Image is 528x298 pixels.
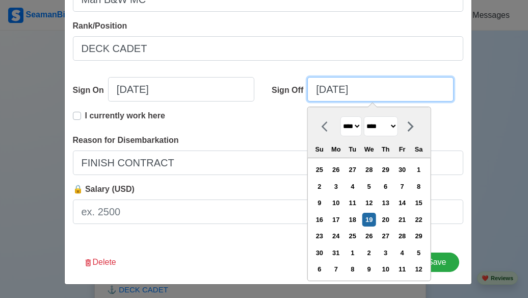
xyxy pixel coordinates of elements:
div: Choose Monday, July 3rd, 2023 [329,180,343,193]
div: Choose Tuesday, August 8th, 2023 [346,262,359,276]
div: Choose Monday, July 24th, 2023 [329,229,343,243]
div: Choose Friday, July 21st, 2023 [395,213,409,227]
div: Choose Friday, July 7th, 2023 [395,180,409,193]
div: Choose Tuesday, June 27th, 2023 [346,163,359,177]
button: Save [415,253,459,272]
div: Choose Saturday, August 12th, 2023 [412,262,426,276]
div: Sa [412,142,426,156]
div: Choose Tuesday, July 11th, 2023 [346,196,359,210]
div: Choose Thursday, June 29th, 2023 [379,163,392,177]
div: Choose Tuesday, July 4th, 2023 [346,180,359,193]
div: Choose Sunday, June 25th, 2023 [312,163,326,177]
div: Choose Thursday, July 13th, 2023 [379,196,392,210]
div: Choose Tuesday, August 1st, 2023 [346,246,359,260]
div: Choose Saturday, August 5th, 2023 [412,246,426,260]
div: Choose Monday, July 31st, 2023 [329,246,343,260]
div: Choose Sunday, July 23rd, 2023 [312,229,326,243]
div: Choose Saturday, July 29th, 2023 [412,229,426,243]
div: Choose Friday, August 11th, 2023 [395,262,409,276]
div: Th [379,142,392,156]
div: We [362,142,376,156]
div: Choose Wednesday, July 5th, 2023 [362,180,376,193]
div: Choose Wednesday, July 26th, 2023 [362,229,376,243]
div: Choose Monday, June 26th, 2023 [329,163,343,177]
div: Choose Friday, August 4th, 2023 [395,246,409,260]
div: Choose Wednesday, August 9th, 2023 [362,262,376,276]
span: 🔒 Salary (USD) [73,185,135,193]
div: Choose Wednesday, July 12th, 2023 [362,196,376,210]
div: Choose Thursday, August 10th, 2023 [379,262,392,276]
div: Sign Off [272,84,307,96]
div: Choose Friday, June 30th, 2023 [395,163,409,177]
div: Choose Thursday, July 27th, 2023 [379,229,392,243]
div: Fr [395,142,409,156]
div: Choose Thursday, August 3rd, 2023 [379,246,392,260]
div: Choose Saturday, July 22nd, 2023 [412,213,426,227]
div: Choose Sunday, July 30th, 2023 [312,246,326,260]
div: Choose Sunday, July 9th, 2023 [312,196,326,210]
div: Choose Friday, July 28th, 2023 [395,229,409,243]
button: Delete [77,253,123,272]
div: Choose Sunday, August 6th, 2023 [312,262,326,276]
span: Reason for Disembarkation [73,136,179,144]
div: Choose Saturday, July 15th, 2023 [412,196,426,210]
input: ex. 2500 [73,200,463,224]
div: Tu [346,142,359,156]
div: month 2023-07 [311,162,427,278]
span: Rank/Position [73,21,127,30]
div: Choose Sunday, July 2nd, 2023 [312,180,326,193]
div: Choose Saturday, July 1st, 2023 [412,163,426,177]
div: Choose Monday, July 10th, 2023 [329,196,343,210]
div: Choose Tuesday, July 25th, 2023 [346,229,359,243]
div: Choose Monday, August 7th, 2023 [329,262,343,276]
p: I currently work here [85,110,165,122]
div: Sign On [73,84,108,96]
div: Choose Friday, July 14th, 2023 [395,196,409,210]
div: Mo [329,142,343,156]
div: Choose Saturday, July 8th, 2023 [412,180,426,193]
div: Choose Tuesday, July 18th, 2023 [346,213,359,227]
div: Choose Wednesday, June 28th, 2023 [362,163,376,177]
div: Su [312,142,326,156]
div: Choose Thursday, July 6th, 2023 [379,180,392,193]
div: Choose Thursday, July 20th, 2023 [379,213,392,227]
input: Ex: Third Officer or 3/OFF [73,36,463,61]
div: Choose Wednesday, August 2nd, 2023 [362,246,376,260]
div: Choose Sunday, July 16th, 2023 [312,213,326,227]
div: Choose Wednesday, July 19th, 2023 [362,213,376,227]
input: Your reason for disembarkation... [73,151,463,175]
div: Choose Monday, July 17th, 2023 [329,213,343,227]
